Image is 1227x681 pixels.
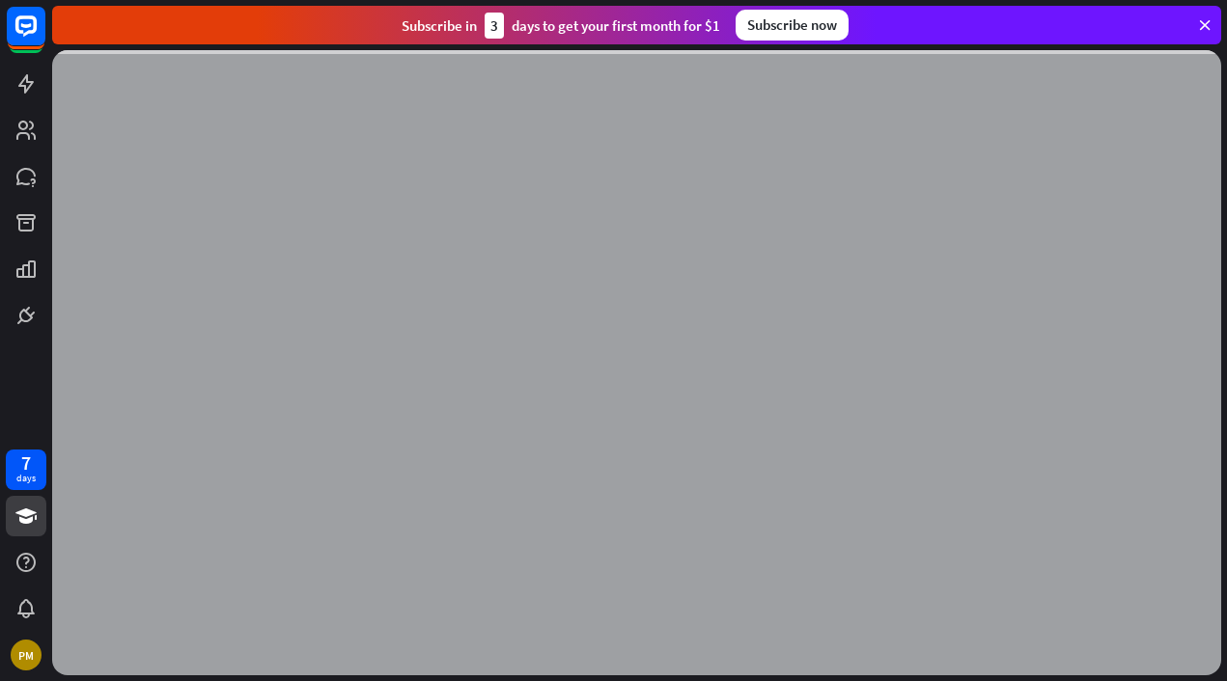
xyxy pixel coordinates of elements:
[11,640,42,670] div: PM
[736,10,849,41] div: Subscribe now
[6,449,46,490] a: 7 days
[16,472,36,485] div: days
[402,13,720,39] div: Subscribe in days to get your first month for $1
[485,13,504,39] div: 3
[21,454,31,472] div: 7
